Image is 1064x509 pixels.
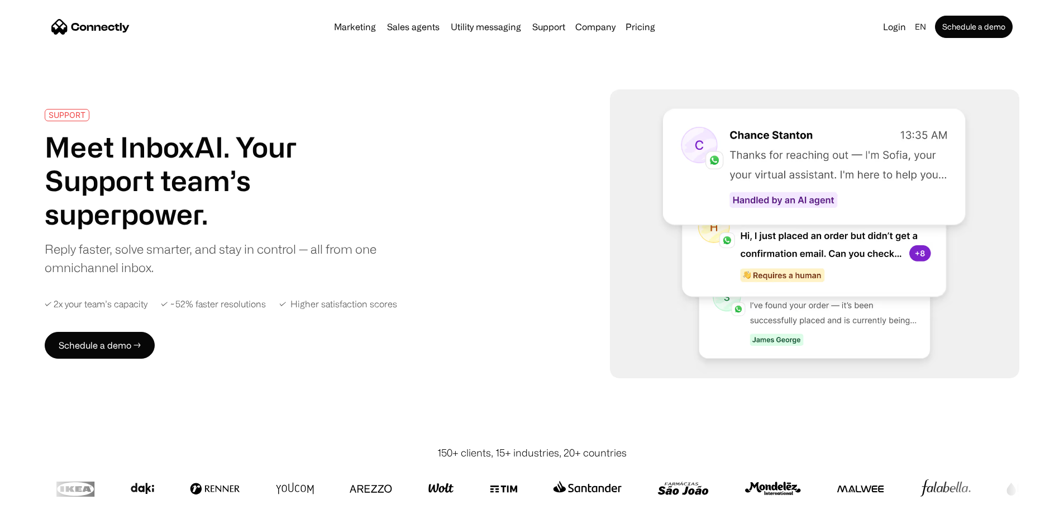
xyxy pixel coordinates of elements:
[330,22,380,31] a: Marketing
[22,489,67,505] ul: Language list
[51,18,130,35] a: home
[528,22,570,31] a: Support
[45,332,155,359] a: Schedule a demo →
[575,19,616,35] div: Company
[446,22,526,31] a: Utility messaging
[572,19,619,35] div: Company
[45,299,147,310] div: ✓ 2x your team’s capacity
[621,22,660,31] a: Pricing
[11,488,67,505] aside: Language selected: English
[383,22,444,31] a: Sales agents
[45,240,384,277] div: Reply faster, solve smarter, and stay in control — all from one omnichannel inbox.
[437,445,627,460] div: 150+ clients, 15+ industries, 20+ countries
[49,111,85,119] div: SUPPORT
[879,19,910,35] a: Login
[910,19,933,35] div: en
[45,130,384,231] h1: Meet InboxAI. Your Support team’s superpower.
[915,19,926,35] div: en
[935,16,1013,38] a: Schedule a demo
[161,299,266,310] div: ✓ ~52% faster resolutions
[279,299,397,310] div: ✓ Higher satisfaction scores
